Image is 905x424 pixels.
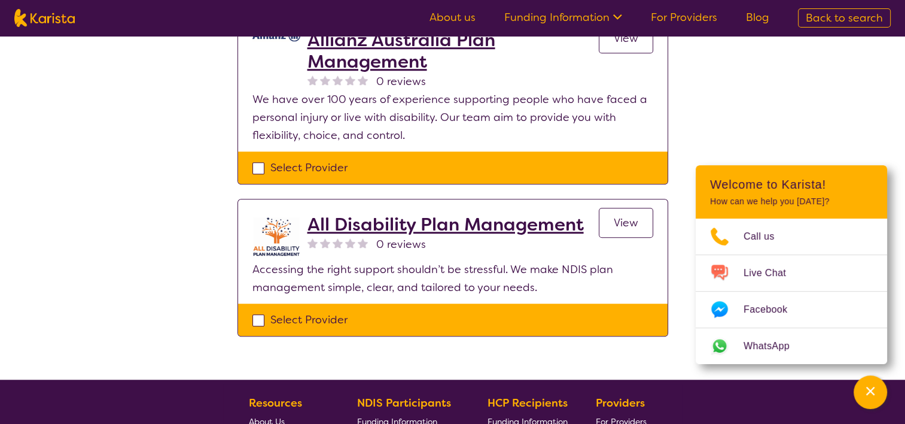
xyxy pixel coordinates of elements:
[743,264,800,282] span: Live Chat
[504,10,622,25] a: Funding Information
[798,8,891,28] a: Back to search
[596,396,645,410] b: Providers
[487,396,568,410] b: HCP Recipients
[614,31,638,46] span: View
[696,165,887,364] div: Channel Menu
[696,328,887,364] a: Web link opens in a new tab.
[252,90,653,144] p: We have over 100 years of experience supporting people who have faced a personal injury or live w...
[333,238,343,248] img: nonereviewstar
[345,238,355,248] img: nonereviewstar
[599,23,653,53] a: View
[854,375,887,409] button: Channel Menu
[320,238,330,248] img: nonereviewstar
[358,238,368,248] img: nonereviewstar
[357,396,451,410] b: NDIS Participants
[710,196,873,207] p: How can we help you [DATE]?
[743,228,789,246] span: Call us
[307,238,318,248] img: nonereviewstar
[307,214,584,235] a: All Disability Plan Management
[252,214,300,261] img: at5vqv0lot2lggohlylh.jpg
[710,177,873,192] h2: Welcome to Karista!
[376,72,426,90] span: 0 reviews
[429,10,476,25] a: About us
[249,396,302,410] b: Resources
[376,235,426,253] span: 0 reviews
[307,75,318,85] img: nonereviewstar
[743,301,802,319] span: Facebook
[743,337,804,355] span: WhatsApp
[696,219,887,364] ul: Choose channel
[614,216,638,230] span: View
[358,75,368,85] img: nonereviewstar
[252,261,653,296] p: Accessing the right support shouldn’t be stressful. We make NDIS plan management simple, clear, a...
[746,10,769,25] a: Blog
[651,10,717,25] a: For Providers
[345,75,355,85] img: nonereviewstar
[806,11,883,25] span: Back to search
[599,208,653,238] a: View
[14,9,75,27] img: Karista logo
[320,75,330,85] img: nonereviewstar
[333,75,343,85] img: nonereviewstar
[307,29,599,72] a: Allianz Australia Plan Management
